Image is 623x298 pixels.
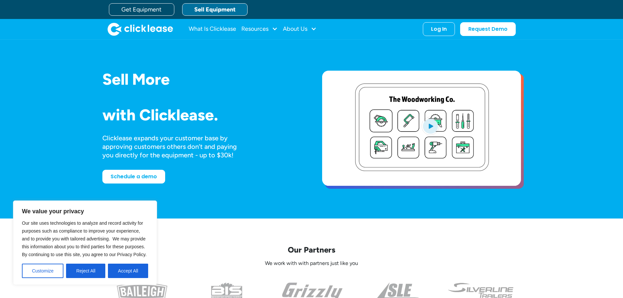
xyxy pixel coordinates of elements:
div: Resources [241,23,278,36]
h1: Sell More [102,71,301,88]
button: Customize [22,264,63,278]
div: We value your privacy [13,201,157,285]
div: Log In [431,26,447,32]
span: Our site uses technologies to analyze and record activity for purposes such as compliance to impr... [22,220,147,257]
a: Sell Equipment [182,3,248,16]
a: open lightbox [322,71,521,186]
h1: with Clicklease. [102,106,301,124]
p: Our Partners [102,245,521,255]
div: About Us [283,23,317,36]
button: Accept All [108,264,148,278]
img: Blue play button logo on a light blue circular background [422,117,439,135]
a: home [108,23,173,36]
button: Reject All [66,264,105,278]
img: Clicklease logo [108,23,173,36]
div: Clicklease expands your customer base by approving customers others don’t and paying you directly... [102,134,249,159]
a: Schedule a demo [102,170,165,184]
a: Request Demo [460,22,516,36]
p: We value your privacy [22,207,148,215]
a: What Is Clicklease [189,23,236,36]
a: Get Equipment [109,3,174,16]
p: We work with with partners just like you [102,260,521,267]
